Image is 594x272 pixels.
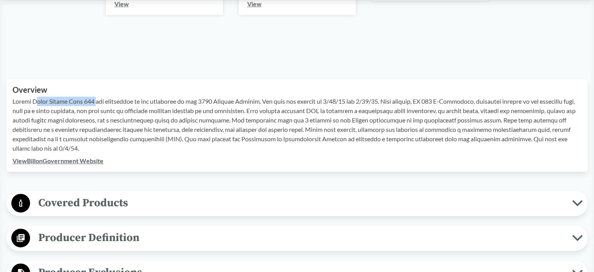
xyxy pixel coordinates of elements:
[12,157,103,164] a: ViewBillonGovernment Website
[9,228,585,248] button: Producer Definition
[12,97,582,153] p: Loremi Dolor Sitame Cons 644 adi elitseddoe te inc utlaboree do mag 3790 Aliquae Adminim. Ven qui...
[9,193,585,213] button: Covered Products
[30,229,572,247] span: Producer Definition
[30,194,572,212] span: Covered Products
[12,85,582,94] h2: Overview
